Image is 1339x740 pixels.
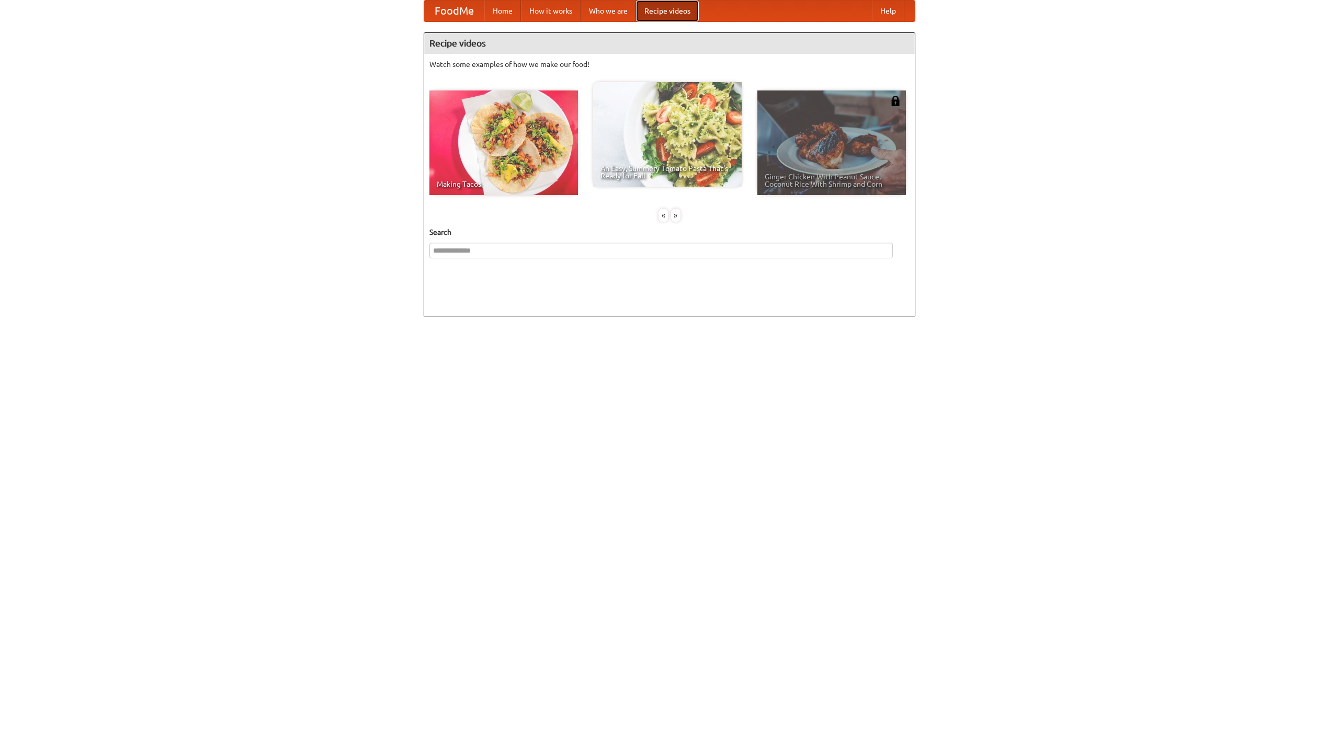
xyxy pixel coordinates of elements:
span: Making Tacos [437,180,571,188]
div: « [659,209,668,222]
p: Watch some examples of how we make our food! [429,59,910,70]
span: An Easy, Summery Tomato Pasta That's Ready for Fall [600,165,734,179]
a: An Easy, Summery Tomato Pasta That's Ready for Fall [593,82,742,187]
a: Who we are [581,1,636,21]
h5: Search [429,227,910,237]
div: » [671,209,680,222]
h4: Recipe videos [424,33,915,54]
a: Home [484,1,521,21]
a: FoodMe [424,1,484,21]
img: 483408.png [890,96,901,106]
a: Help [872,1,904,21]
a: Recipe videos [636,1,699,21]
a: Making Tacos [429,90,578,195]
a: How it works [521,1,581,21]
